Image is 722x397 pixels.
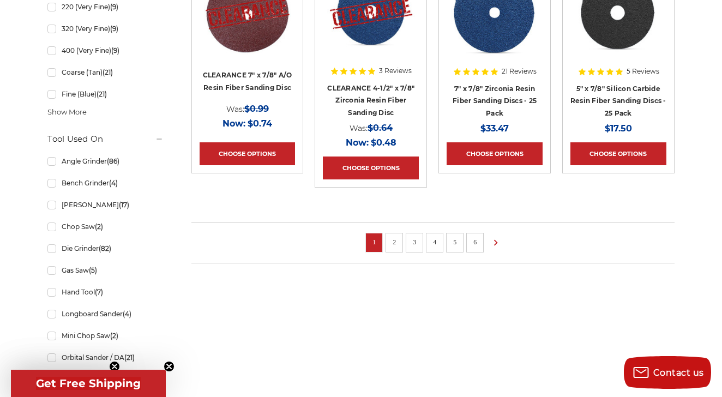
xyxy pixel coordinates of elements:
[103,68,113,76] span: (21)
[47,41,164,60] a: 400 (Very Fine)
[95,222,103,231] span: (2)
[409,236,420,248] a: 3
[480,123,509,134] span: $33.47
[244,104,269,114] span: $0.99
[109,179,118,187] span: (4)
[470,236,480,248] a: 6
[47,133,164,146] h5: Tool Used On
[99,244,111,252] span: (82)
[164,361,175,372] button: Close teaser
[200,142,296,165] a: Choose Options
[36,377,141,390] span: Get Free Shipping
[368,123,393,133] span: $0.64
[110,332,118,340] span: (2)
[449,236,460,248] a: 5
[89,266,97,274] span: (5)
[570,142,666,165] a: Choose Options
[47,348,164,367] a: Orbital Sander / DA
[47,304,164,323] a: Longboard Sander
[447,142,543,165] a: Choose Options
[605,123,632,134] span: $17.50
[123,310,131,318] span: (4)
[47,107,87,118] span: Show More
[47,195,164,214] a: [PERSON_NAME]
[110,25,118,33] span: (9)
[346,137,369,148] span: Now:
[248,118,272,129] span: $0.74
[47,19,164,38] a: 320 (Very Fine)
[389,236,400,248] a: 2
[323,121,419,135] div: Was:
[47,85,164,104] a: Fine (Blue)
[95,288,103,296] span: (7)
[379,68,412,74] span: 3 Reviews
[200,101,296,116] div: Was:
[627,68,659,75] span: 5 Reviews
[47,326,164,345] a: Mini Chop Saw
[107,157,119,165] span: (86)
[47,152,164,171] a: Angle Grinder
[429,236,440,248] a: 4
[327,84,414,117] a: CLEARANCE 4-1/2" x 7/8" Zirconia Resin Fiber Sanding Disc
[111,46,119,55] span: (9)
[570,85,666,117] a: 5" x 7/8" Silicon Carbide Resin Fiber Sanding Discs - 25 Pack
[110,3,118,11] span: (9)
[47,239,164,258] a: Die Grinder
[124,353,135,362] span: (21)
[653,368,704,378] span: Contact us
[47,282,164,302] a: Hand Tool
[119,201,129,209] span: (17)
[47,261,164,280] a: Gas Saw
[203,71,292,92] a: CLEARANCE 7" x 7/8" A/O Resin Fiber Sanding Disc
[502,68,537,75] span: 21 Reviews
[453,85,537,117] a: 7" x 7/8" Zirconia Resin Fiber Sanding Discs - 25 Pack
[624,356,711,389] button: Contact us
[222,118,245,129] span: Now:
[47,63,164,82] a: Coarse (Tan)
[323,157,419,179] a: Choose Options
[11,370,166,397] div: Get Free ShippingClose teaser
[47,217,164,236] a: Chop Saw
[97,90,107,98] span: (21)
[369,236,380,248] a: 1
[371,137,396,148] span: $0.48
[109,361,120,372] button: Close teaser
[47,173,164,193] a: Bench Grinder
